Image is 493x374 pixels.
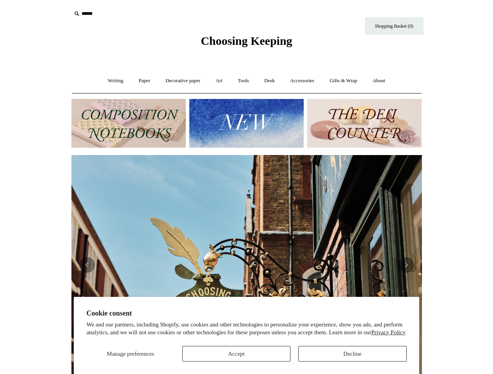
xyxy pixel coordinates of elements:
h2: Cookie consent [86,309,406,318]
img: The Deli Counter [307,99,422,148]
a: Privacy Policy [371,329,406,335]
p: We and our partners, including Shopify, use cookies and other technologies to personalize your ex... [86,321,406,336]
img: 202302 Composition ledgers.jpg__PID:69722ee6-fa44-49dd-a067-31375e5d54ec [71,99,186,148]
a: Art [209,71,230,91]
button: Next [399,257,414,273]
span: Choosing Keeping [201,34,292,47]
a: Accessories [283,71,321,91]
button: Previous [79,257,95,273]
span: Manage preferences [107,351,154,357]
a: About [365,71,392,91]
button: Manage preferences [86,346,174,362]
img: New.jpg__PID:f73bdf93-380a-4a35-bcfe-7823039498e1 [189,99,304,148]
a: Decorative paper [158,71,207,91]
a: Shopping Basket (0) [365,17,424,35]
a: Tools [231,71,256,91]
button: Decline [298,346,406,362]
a: Choosing Keeping [201,41,292,46]
a: Writing [101,71,130,91]
a: Paper [132,71,157,91]
a: Gifts & Wrap [322,71,364,91]
button: Accept [182,346,290,362]
a: Desk [257,71,282,91]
